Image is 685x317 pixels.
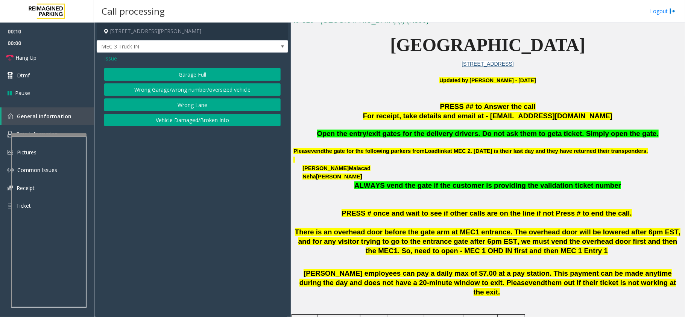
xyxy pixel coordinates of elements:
span: Dtmf [17,71,30,79]
a: Logout [650,7,676,15]
h3: Call processing [98,2,169,20]
span: Open the entry/exit gates for the delivery drivers. Do not ask them to get [317,130,558,137]
span: Issue [104,54,117,62]
span: vend [529,279,545,287]
button: Wrong Lane [104,98,281,111]
button: Wrong Garage/wrong number/oversized vehicle [104,83,281,96]
a: [STREET_ADDRESS] [462,61,513,67]
img: 'icon' [8,186,13,190]
span: MEC 3 Truck IN [97,41,250,53]
span: vend [311,148,324,154]
span: [GEOGRAPHIC_DATA] [390,35,585,55]
span: There is an overhead door before the gate arm at MEC1 entrance. The overhead door will be lowered... [295,228,680,255]
span: Pause [15,89,30,97]
span: the gate for the following parkers from [324,148,425,154]
h4: [STREET_ADDRESS][PERSON_NAME] [97,23,288,40]
span: PRESS ## to Answer the call [440,103,536,110]
span: [PERSON_NAME] employees can pay a daily max of $7.00 at a pay station. This payment can be made a... [299,269,672,287]
span: Loadlink [425,148,447,154]
span: General Information [17,113,71,120]
img: 'icon' [8,167,14,173]
span: PRESS # once and wait to see if other calls are on the line if not Press # to end the call. [342,209,632,217]
span: [PERSON_NAME] [316,174,362,180]
button: Garage Full [104,68,281,81]
img: 'icon' [8,202,12,209]
span: Please [293,148,311,154]
span: [PERSON_NAME] [302,165,349,171]
img: 'icon' [8,113,13,119]
span: them out if their ticket is not working at the exit [474,279,676,296]
span: . [498,288,500,296]
span: Rate Information [16,130,58,137]
span: Neha [302,174,316,180]
a: General Information [2,107,94,125]
img: 'icon' [8,131,12,137]
span: Malacad [349,165,371,172]
span: ALWAYS vend the gate if the customer is providing the validation ticket number [354,181,621,189]
img: 'icon' [8,150,13,155]
b: Updated by [PERSON_NAME] - [DATE] [439,77,536,83]
span: at MEC 2. [DATE] is their last day and they have returned their transponders. [447,148,648,154]
button: Vehicle Damaged/Broken Into [104,114,281,127]
span: a ticket. Simply open the gate. [558,130,658,137]
span: For receipt, take details and email at - [EMAIL_ADDRESS][DOMAIN_NAME] [363,112,612,120]
img: logout [670,7,676,15]
span: Hang Up [15,54,36,62]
